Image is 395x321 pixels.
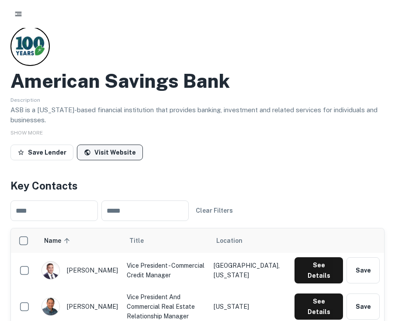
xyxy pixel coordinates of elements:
[10,145,73,160] button: Save Lender
[216,235,243,246] span: Location
[42,298,59,315] img: 1680326798985
[44,235,73,246] span: Name
[209,228,290,253] th: Location
[129,235,155,246] span: Title
[42,261,118,280] div: [PERSON_NAME]
[295,293,343,320] button: See Details
[10,105,385,125] p: ASB is a [US_STATE]-based financial institution that provides banking, investment and related ser...
[10,69,230,93] h2: American Savings Bank
[10,97,40,103] span: Description
[346,293,380,320] button: Save
[122,228,209,253] th: Title
[37,228,122,253] th: Name
[77,145,143,160] a: Visit Website
[295,257,343,283] button: See Details
[122,253,209,288] td: Vice President - Commercial Credit Manager
[10,178,385,193] h4: Key Contacts
[346,257,380,283] button: Save
[42,297,118,316] div: [PERSON_NAME]
[209,253,290,288] td: [GEOGRAPHIC_DATA], [US_STATE]
[10,130,43,136] span: SHOW MORE
[192,203,236,218] button: Clear Filters
[351,223,395,265] iframe: Chat Widget
[42,262,59,279] img: 1535648945650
